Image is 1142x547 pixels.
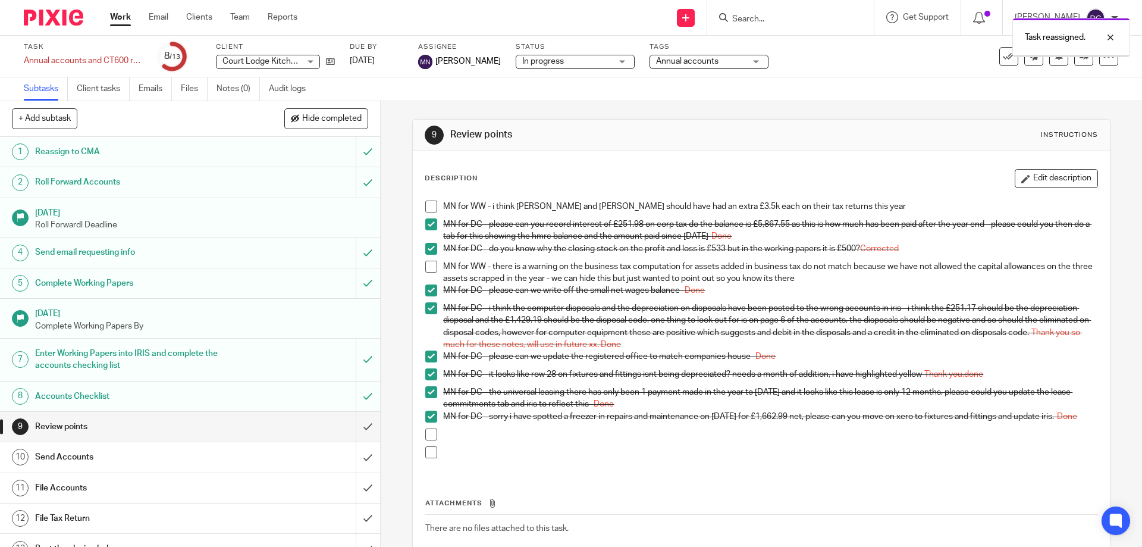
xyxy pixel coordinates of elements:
[268,11,297,23] a: Reports
[443,302,1097,351] p: MN for DC - i think the computer disposals and the depreciation on disposals have been posted to ...
[149,11,168,23] a: Email
[418,42,501,52] label: Assignee
[443,368,1097,380] p: MN for DC - it looks like row 28 on fixtures and fittings isnt being depreciated? needs a month o...
[443,285,1097,296] p: MN for DC - please can we write off the small net wages balance -
[443,218,1097,243] p: MN for DC - please can you record interest of £251.98 on corp tax do the balance is £5,867.55 as ...
[77,77,130,101] a: Client tasks
[12,275,29,292] div: 5
[35,345,241,375] h1: Enter Working Papers into IRIS and complete the accounts checking list
[443,411,1097,423] p: MN for DC - sorry i have spotted a freezer in repairs and maintenance on [DATE] for £1,662.99 net...
[443,329,1082,349] span: Thank you so much for these notes, will use in future xx. Done
[269,77,315,101] a: Audit logs
[443,261,1097,285] p: MN for WW - there is a warning on the business tax computation for assets added in business tax d...
[1057,412,1077,421] span: Done
[443,386,1097,411] p: MN for DC - the universal leasing there has only been 1 payment made in the year to [DATE] and it...
[35,305,368,320] h1: [DATE]
[35,143,241,161] h1: Reassign to CMA
[685,286,705,295] span: Done
[35,448,241,466] h1: Send Accounts
[656,57,719,65] span: Annual accounts
[1086,8,1105,27] img: svg%3E
[35,418,241,436] h1: Review points
[1015,169,1098,188] button: Edit description
[12,510,29,527] div: 12
[35,274,241,292] h1: Complete Working Papers
[35,204,368,219] h1: [DATE]
[12,351,29,368] div: 7
[217,77,260,101] a: Notes (0)
[350,42,403,52] label: Due by
[35,320,368,332] p: Complete Working Papers By
[35,479,241,497] h1: File Accounts
[594,400,614,408] span: Done
[35,173,241,191] h1: Roll Forward Accounts
[435,55,501,67] span: [PERSON_NAME]
[12,480,29,496] div: 11
[425,126,444,145] div: 9
[418,55,432,69] img: svg%3E
[186,11,212,23] a: Clients
[24,42,143,52] label: Task
[443,243,1097,255] p: MN for DC - do you know why the closing stock on the profit and loss is £533 but in the working p...
[12,418,29,435] div: 9
[755,352,776,361] span: Done
[12,449,29,465] div: 10
[425,524,569,533] span: There are no files attached to this task.
[216,42,335,52] label: Client
[24,10,83,26] img: Pixie
[516,42,635,52] label: Status
[450,129,787,141] h1: Review points
[425,174,478,183] p: Description
[443,201,1097,212] p: MN for WW - i think [PERSON_NAME] and [PERSON_NAME] should have had an extra £3.5k each on their ...
[35,387,241,405] h1: Accounts Checklist
[12,108,77,129] button: + Add subtask
[230,11,250,23] a: Team
[425,500,482,507] span: Attachments
[12,245,29,261] div: 4
[35,219,368,231] p: Roll Forwardl Deadline
[24,77,68,101] a: Subtasks
[1041,130,1098,140] div: Instructions
[12,174,29,191] div: 2
[170,54,180,60] small: /13
[24,55,143,67] div: Annual accounts and CT600 return
[181,77,208,101] a: Files
[924,370,983,379] span: Thank you,done
[164,49,180,63] div: 8
[110,11,131,23] a: Work
[443,351,1097,362] p: MN for DC - please can we update the registered office to match companies house -
[12,143,29,160] div: 1
[35,243,241,261] h1: Send email requesting info
[35,510,241,527] h1: File Tax Return
[1025,32,1085,43] p: Task reassigned.
[222,57,440,65] span: Court Lodge Kitchen Limited (t/a The Cavendish Bearsted)
[350,57,375,65] span: [DATE]
[711,232,732,240] span: Done
[139,77,172,101] a: Emails
[302,114,362,124] span: Hide completed
[284,108,368,129] button: Hide completed
[860,245,899,253] span: Corrected
[522,57,564,65] span: In progress
[12,388,29,405] div: 8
